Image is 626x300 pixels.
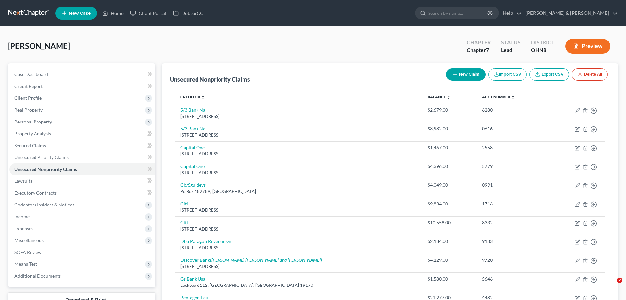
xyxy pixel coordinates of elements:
div: $4,049.00 [428,182,472,188]
div: 9183 [482,238,542,245]
button: New Claim [446,68,486,81]
div: 5779 [482,163,542,170]
div: [STREET_ADDRESS] [180,113,417,120]
a: Export CSV [529,68,569,81]
a: 5/3 Bank Na [180,126,205,131]
a: Acct Number unfold_more [482,95,515,99]
i: unfold_more [511,95,515,99]
button: Import CSV [488,68,527,81]
span: Unsecured Priority Claims [14,154,69,160]
i: unfold_more [447,95,451,99]
span: Personal Property [14,119,52,124]
div: Lockbox 6112, [GEOGRAPHIC_DATA], [GEOGRAPHIC_DATA] 19170 [180,282,417,288]
a: Discover Bank([PERSON_NAME] [PERSON_NAME] and [PERSON_NAME]) [180,257,322,263]
a: Capital One [180,145,205,150]
a: Help [499,7,522,19]
a: Cb/Sguidevs [180,182,206,188]
input: Search by name... [428,7,488,19]
a: 5/3 Bank Na [180,107,205,113]
span: Codebtors Insiders & Notices [14,202,74,207]
span: Case Dashboard [14,71,48,77]
span: Property Analysis [14,131,51,136]
button: Preview [565,39,610,54]
a: Unsecured Priority Claims [9,151,155,163]
div: Lead [501,46,521,54]
div: 8332 [482,219,542,226]
div: OHNB [531,46,555,54]
span: Expenses [14,226,33,231]
iframe: Intercom live chat [604,278,619,293]
a: Capital One [180,163,205,169]
a: Case Dashboard [9,68,155,80]
div: [STREET_ADDRESS] [180,207,417,213]
a: Client Portal [127,7,170,19]
span: Means Test [14,261,37,267]
a: Unsecured Nonpriority Claims [9,163,155,175]
a: Secured Claims [9,140,155,151]
div: $4,129.00 [428,257,472,263]
a: SOFA Review [9,246,155,258]
a: Dba Paragon Revenue Gr [180,238,232,244]
span: 7 [486,47,489,53]
span: Miscellaneous [14,237,44,243]
span: [PERSON_NAME] [8,41,70,51]
div: [STREET_ADDRESS] [180,170,417,176]
div: [STREET_ADDRESS] [180,263,417,270]
div: $2,679.00 [428,107,472,113]
a: DebtorCC [170,7,207,19]
a: Executory Contracts [9,187,155,199]
span: Real Property [14,107,43,113]
a: Gs Bank Usa [180,276,205,282]
div: [STREET_ADDRESS] [180,245,417,251]
a: Credit Report [9,80,155,92]
div: Unsecured Nonpriority Claims [170,75,250,83]
div: 0991 [482,182,542,188]
div: Chapter [467,39,491,46]
span: New Case [69,11,91,16]
div: 5646 [482,276,542,282]
a: Lawsuits [9,175,155,187]
span: Unsecured Nonpriority Claims [14,166,77,172]
a: Home [99,7,127,19]
a: Creditor unfold_more [180,95,205,99]
div: $2,134.00 [428,238,472,245]
i: unfold_more [201,95,205,99]
div: Chapter [467,46,491,54]
div: $9,834.00 [428,201,472,207]
div: $10,558.00 [428,219,472,226]
div: [STREET_ADDRESS] [180,151,417,157]
div: $1,580.00 [428,276,472,282]
div: $4,396.00 [428,163,472,170]
div: 1716 [482,201,542,207]
span: Income [14,214,30,219]
i: ([PERSON_NAME] [PERSON_NAME] and [PERSON_NAME]) [210,257,322,263]
span: Additional Documents [14,273,61,279]
div: [STREET_ADDRESS] [180,132,417,138]
div: $3,982.00 [428,125,472,132]
div: 0616 [482,125,542,132]
a: Balance unfold_more [428,95,451,99]
span: Executory Contracts [14,190,57,196]
div: $1,467.00 [428,144,472,151]
span: Secured Claims [14,143,46,148]
div: Po Box 182789, [GEOGRAPHIC_DATA] [180,188,417,195]
div: 6280 [482,107,542,113]
div: 2558 [482,144,542,151]
div: [STREET_ADDRESS] [180,226,417,232]
button: Delete All [572,68,608,81]
span: Credit Report [14,83,43,89]
a: Citi [180,220,188,225]
a: [PERSON_NAME] & [PERSON_NAME] [522,7,618,19]
a: Citi [180,201,188,206]
span: Lawsuits [14,178,32,184]
span: SOFA Review [14,249,42,255]
div: District [531,39,555,46]
a: Property Analysis [9,128,155,140]
span: Client Profile [14,95,42,101]
span: 2 [617,278,622,283]
div: Status [501,39,521,46]
div: 9720 [482,257,542,263]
